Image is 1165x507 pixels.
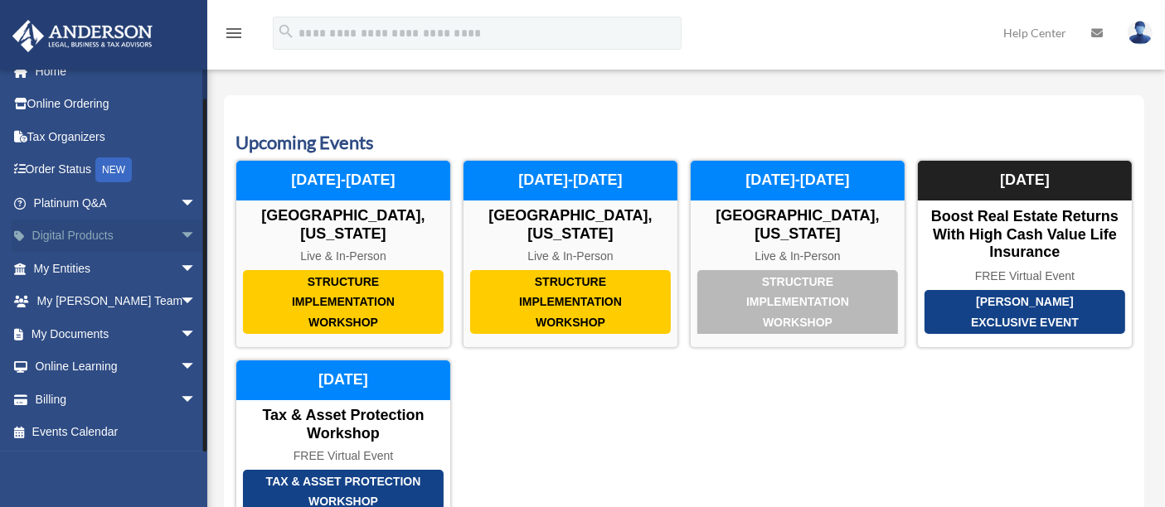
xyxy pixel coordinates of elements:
div: [DATE] [236,360,450,400]
span: arrow_drop_down [180,285,213,319]
div: [DATE]-[DATE] [464,161,677,200]
span: arrow_drop_down [180,220,213,254]
div: Live & In-Person [236,249,450,263]
div: Live & In-Person [691,249,905,263]
a: Platinum Q&Aarrow_drop_down [12,186,221,220]
a: Structure Implementation Workshop [GEOGRAPHIC_DATA], [US_STATE] Live & In-Person [DATE]-[DATE] [235,160,451,348]
span: arrow_drop_down [180,383,213,417]
a: Structure Implementation Workshop [GEOGRAPHIC_DATA], [US_STATE] Live & In-Person [DATE]-[DATE] [690,160,905,348]
div: Boost Real Estate Returns with High Cash Value Life Insurance [918,208,1132,262]
a: Events Calendar [12,416,213,449]
a: Structure Implementation Workshop [GEOGRAPHIC_DATA], [US_STATE] Live & In-Person [DATE]-[DATE] [463,160,678,348]
i: menu [224,23,244,43]
div: NEW [95,157,132,182]
div: [DATE]-[DATE] [691,161,905,200]
img: Anderson Advisors Platinum Portal [7,20,158,52]
a: Home [12,55,221,88]
div: Structure Implementation Workshop [470,270,671,335]
a: My Entitiesarrow_drop_down [12,252,221,285]
div: FREE Virtual Event [236,449,450,463]
div: Tax & Asset Protection Workshop [236,407,450,442]
a: [PERSON_NAME] Exclusive Event Boost Real Estate Returns with High Cash Value Life Insurance FREE ... [917,160,1133,348]
div: [DATE]-[DATE] [236,161,450,200]
div: [GEOGRAPHIC_DATA], [US_STATE] [236,207,450,243]
a: Tax Organizers [12,120,221,153]
span: arrow_drop_down [180,252,213,286]
div: FREE Virtual Event [918,269,1132,283]
span: arrow_drop_down [180,350,213,384]
div: [GEOGRAPHIC_DATA], [US_STATE] [464,207,677,243]
a: Digital Productsarrow_drop_down [12,220,221,253]
a: menu [224,29,244,43]
a: Online Ordering [12,88,221,121]
div: [DATE] [918,161,1132,200]
a: Order StatusNEW [12,153,221,187]
span: arrow_drop_down [180,317,213,351]
div: [PERSON_NAME] Exclusive Event [925,290,1125,334]
a: Online Learningarrow_drop_down [12,350,221,384]
div: Structure Implementation Workshop [243,270,444,335]
i: search [277,22,295,41]
img: User Pic [1128,21,1153,45]
div: [GEOGRAPHIC_DATA], [US_STATE] [691,207,905,243]
div: Structure Implementation Workshop [697,270,898,335]
span: arrow_drop_down [180,186,213,220]
h3: Upcoming Events [235,130,1133,156]
div: Live & In-Person [464,249,677,263]
a: Billingarrow_drop_down [12,383,221,416]
a: My Documentsarrow_drop_down [12,317,221,350]
a: My [PERSON_NAME] Teamarrow_drop_down [12,285,221,318]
